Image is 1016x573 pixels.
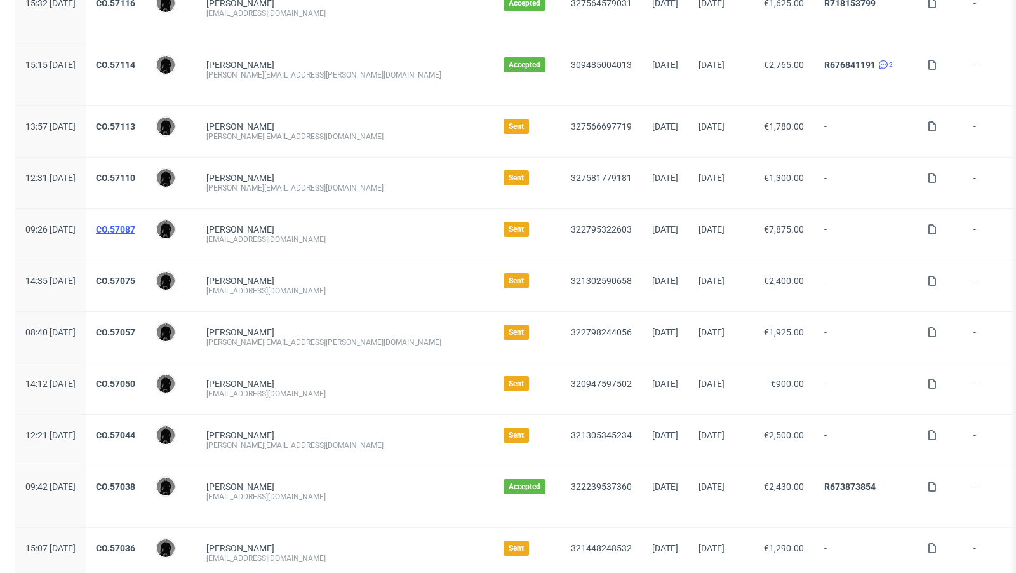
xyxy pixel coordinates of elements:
span: - [824,430,907,450]
a: 320947597502 [571,379,632,389]
a: R676841191 [824,60,876,70]
img: Dawid Urbanowicz [157,118,175,135]
a: 309485004013 [571,60,632,70]
a: [PERSON_NAME] [206,173,274,183]
span: [DATE] [652,224,678,234]
span: Accepted [509,482,540,492]
span: 12:21 [DATE] [25,430,76,440]
span: €2,400.00 [764,276,804,286]
a: 322795322603 [571,224,632,234]
img: Dawid Urbanowicz [157,426,175,444]
span: - [824,327,907,347]
img: Dawid Urbanowicz [157,56,175,74]
a: CO.57113 [96,121,135,131]
div: [EMAIL_ADDRESS][DOMAIN_NAME] [206,389,483,399]
span: [DATE] [698,543,725,553]
img: Dawid Urbanowicz [157,375,175,393]
img: Dawid Urbanowicz [157,272,175,290]
span: €2,765.00 [764,60,804,70]
span: Sent [509,224,524,234]
span: €1,780.00 [764,121,804,131]
div: [PERSON_NAME][EMAIL_ADDRESS][DOMAIN_NAME] [206,440,483,450]
a: CO.57087 [96,224,135,234]
span: 09:42 [DATE] [25,482,76,492]
a: [PERSON_NAME] [206,327,274,337]
span: 2 [889,60,893,70]
span: [DATE] [652,276,678,286]
span: [DATE] [698,327,725,337]
a: 321302590658 [571,276,632,286]
div: [PERSON_NAME][EMAIL_ADDRESS][PERSON_NAME][DOMAIN_NAME] [206,70,483,80]
span: [DATE] [698,482,725,492]
span: [DATE] [698,60,725,70]
span: €1,290.00 [764,543,804,553]
span: [DATE] [698,430,725,440]
img: Dawid Urbanowicz [157,478,175,495]
span: Sent [509,327,524,337]
a: CO.57110 [96,173,135,183]
a: CO.57038 [96,482,135,492]
img: Dawid Urbanowicz [157,323,175,341]
img: Dawid Urbanowicz [157,220,175,238]
span: Sent [509,173,524,183]
span: - [824,543,907,563]
div: [PERSON_NAME][EMAIL_ADDRESS][PERSON_NAME][DOMAIN_NAME] [206,337,483,347]
div: [PERSON_NAME][EMAIL_ADDRESS][DOMAIN_NAME] [206,131,483,142]
span: - [824,276,907,296]
span: [DATE] [652,430,678,440]
span: [DATE] [698,276,725,286]
img: Dawid Urbanowicz [157,539,175,557]
a: 327581779181 [571,173,632,183]
a: CO.57057 [96,327,135,337]
a: 327566697719 [571,121,632,131]
span: Sent [509,430,524,440]
span: [DATE] [652,543,678,553]
span: [DATE] [698,224,725,234]
a: CO.57050 [96,379,135,389]
a: [PERSON_NAME] [206,224,274,234]
span: [DATE] [698,121,725,131]
span: [DATE] [652,173,678,183]
span: 15:07 [DATE] [25,543,76,553]
span: 12:31 [DATE] [25,173,76,183]
a: 322239537360 [571,482,632,492]
span: €1,925.00 [764,327,804,337]
div: [EMAIL_ADDRESS][DOMAIN_NAME] [206,286,483,296]
a: 2 [876,60,893,70]
span: 14:35 [DATE] [25,276,76,286]
span: €2,430.00 [764,482,804,492]
span: [DATE] [652,121,678,131]
span: 14:12 [DATE] [25,379,76,389]
a: [PERSON_NAME] [206,121,274,131]
span: [DATE] [652,327,678,337]
span: [DATE] [652,482,678,492]
a: 322798244056 [571,327,632,337]
div: [EMAIL_ADDRESS][DOMAIN_NAME] [206,492,483,502]
span: €1,300.00 [764,173,804,183]
a: R673873854 [824,482,876,492]
span: Accepted [509,60,540,70]
a: [PERSON_NAME] [206,379,274,389]
span: - [824,173,907,193]
span: Sent [509,276,524,286]
span: [DATE] [652,379,678,389]
span: - [824,121,907,142]
span: 13:57 [DATE] [25,121,76,131]
span: 15:15 [DATE] [25,60,76,70]
div: [PERSON_NAME][EMAIL_ADDRESS][DOMAIN_NAME] [206,183,483,193]
a: [PERSON_NAME] [206,60,274,70]
a: [PERSON_NAME] [206,276,274,286]
span: Sent [509,121,524,131]
span: 08:40 [DATE] [25,327,76,337]
a: CO.57075 [96,276,135,286]
span: €900.00 [771,379,804,389]
span: 09:26 [DATE] [25,224,76,234]
div: [EMAIL_ADDRESS][DOMAIN_NAME] [206,8,483,18]
span: [DATE] [698,379,725,389]
div: [EMAIL_ADDRESS][DOMAIN_NAME] [206,234,483,245]
span: [DATE] [698,173,725,183]
span: [DATE] [652,60,678,70]
a: [PERSON_NAME] [206,482,274,492]
span: - [824,224,907,245]
a: CO.57114 [96,60,135,70]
